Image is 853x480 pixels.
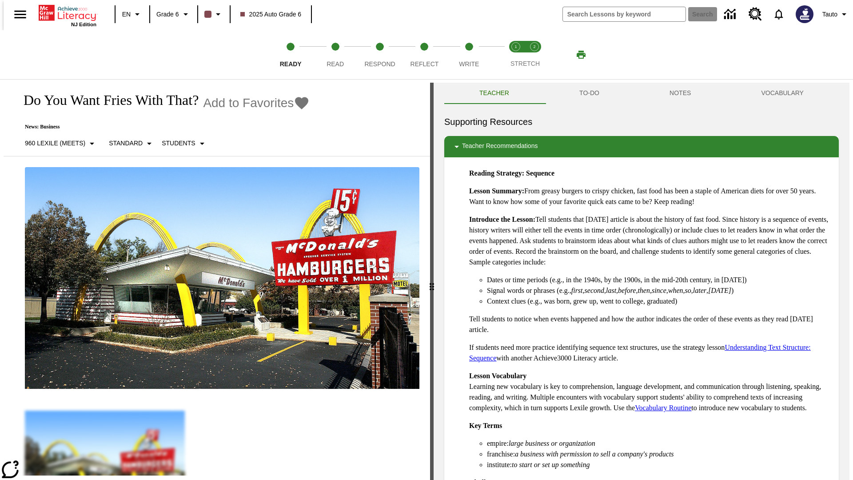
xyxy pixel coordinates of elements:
button: NOTES [634,83,726,104]
div: Home [39,3,96,27]
button: Select a new avatar [790,3,819,26]
button: Teacher [444,83,544,104]
h1: Do You Want Fries With That? [14,92,199,108]
button: Print [567,47,595,63]
span: Tauto [822,10,837,19]
em: to start or set up something [512,461,590,468]
a: Data Center [719,2,743,27]
p: Teacher Recommendations [462,141,538,152]
button: VOCABULARY [726,83,839,104]
p: If students need more practice identifying sequence text structures, use the strategy lesson with... [469,342,832,364]
span: Grade 6 [156,10,179,19]
li: Signal words or phrases (e.g., , , , , , , , , , ) [487,285,832,296]
p: Students [162,139,195,148]
span: Ready [280,60,302,68]
a: Understanding Text Structure: Sequence [469,344,811,362]
em: when [668,287,683,294]
img: Avatar [796,5,813,23]
button: Class color is dark brown. Change class color [201,6,227,22]
em: so [685,287,691,294]
span: NJ Edition [71,22,96,27]
em: last [606,287,616,294]
strong: Sequence [526,169,554,177]
button: Grade: Grade 6, Select a grade [153,6,195,22]
li: institute: [487,460,832,470]
button: Stretch Read step 1 of 2 [503,30,529,79]
span: Respond [364,60,395,68]
span: EN [122,10,131,19]
li: Context clues (e.g., was born, grew up, went to college, graduated) [487,296,832,307]
button: Open side menu [7,1,33,28]
p: News: Business [14,124,310,130]
button: Write step 5 of 5 [443,30,495,79]
button: Profile/Settings [819,6,853,22]
p: From greasy burgers to crispy chicken, fast food has been a staple of American diets for over 50 ... [469,186,832,207]
span: Reflect [411,60,439,68]
button: Language: EN, Select a language [118,6,147,22]
em: later [693,287,706,294]
em: before [618,287,636,294]
li: franchise: [487,449,832,460]
button: TO-DO [544,83,634,104]
li: Dates or time periods (e.g., in the 1940s, by the 1900s, in the mid-20th century, in [DATE]) [487,275,832,285]
strong: Reading Strategy: [469,169,524,177]
button: Scaffolds, Standard [105,136,158,152]
span: Add to Favorites [203,96,294,110]
em: large business or organization [509,440,595,447]
input: search field [563,7,686,21]
p: Standard [109,139,143,148]
p: Learning new vocabulary is key to comprehension, language development, and communication through ... [469,371,832,413]
em: since [652,287,666,294]
button: Respond step 3 of 5 [354,30,406,79]
button: Stretch Respond step 2 of 2 [522,30,547,79]
div: Press Enter or Spacebar and then press right and left arrow keys to move the slider [430,83,434,480]
div: Teacher Recommendations [444,136,839,157]
span: 2025 Auto Grade 6 [240,10,302,19]
text: 1 [514,44,517,49]
button: Read step 2 of 5 [309,30,361,79]
a: Vocabulary Routine [635,404,691,412]
em: then [638,287,650,294]
button: Reflect step 4 of 5 [399,30,450,79]
h6: Supporting Resources [444,115,839,129]
em: a business with permission to sell a company's products [515,450,674,458]
a: Resource Center, Will open in new tab [743,2,767,26]
em: second [585,287,604,294]
div: activity [434,83,849,480]
span: STRETCH [510,60,540,67]
p: Tell students to notice when events happened and how the author indicates the order of these even... [469,314,832,335]
span: Read [327,60,344,68]
li: empire: [487,438,832,449]
strong: Lesson Summary: [469,187,524,195]
div: Instructional Panel Tabs [444,83,839,104]
strong: Key Terms [469,422,502,429]
button: Select Student [158,136,211,152]
button: Ready step 1 of 5 [265,30,316,79]
p: 960 Lexile (Meets) [25,139,85,148]
button: Add to Favorites - Do You Want Fries With That? [203,95,310,111]
text: 2 [533,44,535,49]
button: Select Lexile, 960 Lexile (Meets) [21,136,101,152]
strong: Lesson Vocabulary [469,372,526,380]
a: Notifications [767,3,790,26]
img: One of the first McDonald's stores, with the iconic red sign and golden arches. [25,167,419,389]
p: Tell students that [DATE] article is about the history of fast food. Since history is a sequence ... [469,214,832,268]
em: [DATE] [708,287,731,294]
div: reading [4,83,430,476]
span: Write [459,60,479,68]
strong: Introduce the Lesson: [469,216,535,223]
em: first [571,287,583,294]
